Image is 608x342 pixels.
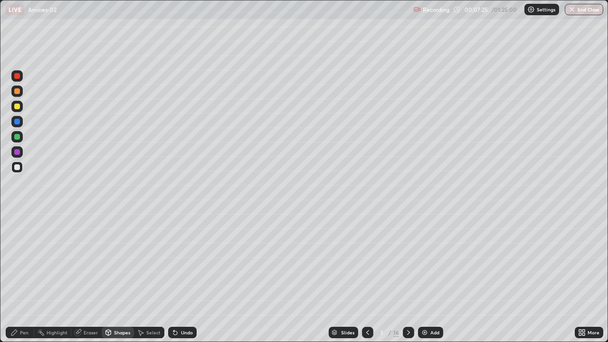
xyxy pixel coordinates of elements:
p: Recording [423,6,449,13]
div: 3 [377,330,387,335]
div: 16 [393,328,399,337]
div: / [389,330,391,335]
img: recording.375f2c34.svg [413,6,421,13]
img: end-class-cross [568,6,576,13]
div: More [588,330,599,335]
div: Slides [341,330,354,335]
div: Eraser [84,330,98,335]
p: LIVE [9,6,21,13]
div: Highlight [47,330,67,335]
div: Add [430,330,439,335]
div: Shapes [114,330,130,335]
div: Select [146,330,161,335]
div: Undo [181,330,193,335]
img: add-slide-button [421,329,428,336]
p: Amines-02 [28,6,57,13]
img: class-settings-icons [527,6,535,13]
p: Settings [537,7,555,12]
div: Pen [20,330,28,335]
button: End Class [565,4,603,15]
